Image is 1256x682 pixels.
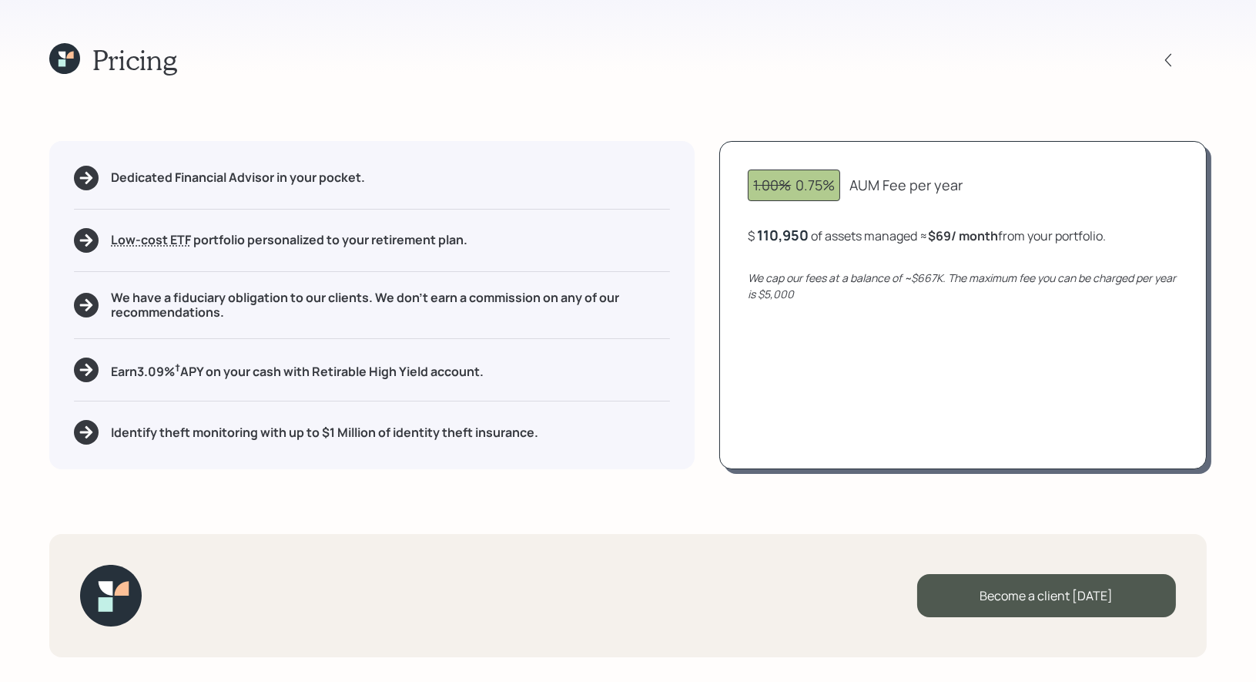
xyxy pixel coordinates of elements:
b: $69 / month [928,227,998,244]
div: AUM Fee per year [849,175,963,196]
h1: Pricing [92,43,177,76]
span: 1.00% [753,176,791,194]
div: 110,950 [757,226,809,244]
h5: portfolio personalized to your retirement plan. [111,233,467,247]
div: $ of assets managed ≈ from your portfolio . [748,226,1106,245]
h5: Dedicated Financial Advisor in your pocket. [111,170,365,185]
span: Low-cost ETF [111,231,191,248]
h5: Earn 3.09 % APY on your cash with Retirable High Yield account. [111,361,484,380]
h5: Identify theft monitoring with up to $1 Million of identity theft insurance. [111,425,538,440]
i: We cap our fees at a balance of ~$667K. The maximum fee you can be charged per year is $5,000 [748,270,1176,301]
div: 0.75% [753,175,835,196]
iframe: Customer reviews powered by Trustpilot [160,551,357,667]
sup: † [175,361,180,375]
div: Become a client [DATE] [917,574,1176,617]
h5: We have a fiduciary obligation to our clients. We don't earn a commission on any of our recommend... [111,291,670,320]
